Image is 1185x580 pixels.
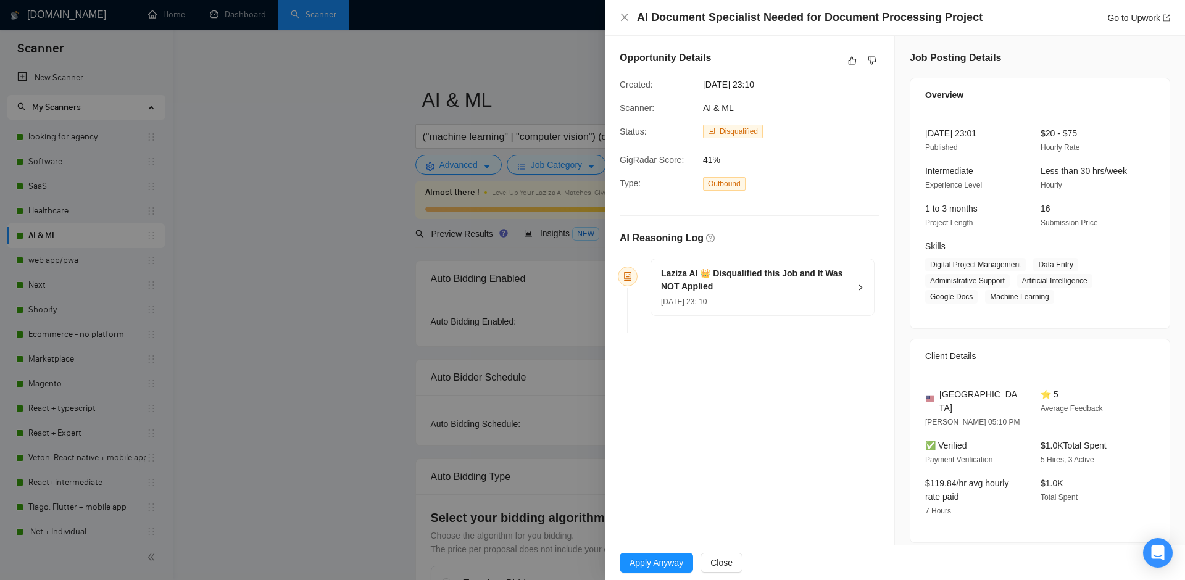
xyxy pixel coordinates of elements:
span: ✅ Verified [925,441,967,450]
span: Intermediate [925,166,973,176]
button: Close [701,553,742,573]
span: Machine Learning [985,290,1054,304]
span: Skills [925,241,946,251]
span: $1.0K [1041,478,1063,488]
div: Open Intercom Messenger [1143,538,1173,568]
span: Created: [620,80,653,89]
span: Digital Project Management [925,258,1026,271]
span: like [848,56,857,65]
span: [DATE] 23: 10 [661,297,707,306]
span: Google Docs [925,290,978,304]
span: Payment Verification [925,455,992,464]
h5: Laziza AI 👑 Disqualified this Job and It Was NOT Applied [661,267,849,293]
h5: AI Reasoning Log [620,231,704,246]
span: $20 - $75 [1041,128,1077,138]
span: Artificial Intelligence [1017,274,1092,288]
span: Experience Level [925,181,982,189]
h4: AI Document Specialist Needed for Document Processing Project [637,10,983,25]
span: Submission Price [1041,218,1098,227]
span: Less than 30 hrs/week [1041,166,1127,176]
span: Close [710,556,733,570]
span: [DATE] 23:10 [703,78,888,91]
span: Status: [620,126,647,136]
div: Client Details [925,339,1155,373]
span: Project Length [925,218,973,227]
span: dislike [868,56,876,65]
span: [DATE] 23:01 [925,128,976,138]
span: Published [925,143,958,152]
span: Hourly [1041,181,1062,189]
span: AI & ML [703,103,734,113]
span: 7 Hours [925,507,951,515]
a: Go to Upworkexport [1107,13,1170,23]
span: Apply Anyway [630,556,683,570]
span: Data Entry [1033,258,1078,271]
button: Apply Anyway [620,553,693,573]
span: Overview [925,88,963,102]
span: ⭐ 5 [1041,389,1058,399]
span: robot [623,272,632,281]
span: 1 to 3 months [925,204,978,213]
span: [GEOGRAPHIC_DATA] [939,387,1021,415]
span: 41% [703,153,888,167]
span: question-circle [706,234,715,242]
span: Average Feedback [1041,404,1103,413]
span: right [857,284,864,291]
span: 16 [1041,204,1050,213]
span: export [1163,14,1170,22]
span: robot [708,128,715,135]
h5: Opportunity Details [620,51,711,65]
span: $119.84/hr avg hourly rate paid [925,478,1008,502]
h5: Job Posting Details [910,51,1001,65]
span: Total Spent [1041,493,1078,502]
span: Type: [620,178,641,188]
span: Hourly Rate [1041,143,1079,152]
span: close [620,12,630,22]
button: dislike [865,53,879,68]
button: Close [620,12,630,23]
span: Scanner: [620,103,654,113]
span: 5 Hires, 3 Active [1041,455,1094,464]
button: like [845,53,860,68]
span: Disqualified [720,127,758,136]
span: Outbound [703,177,746,191]
span: GigRadar Score: [620,155,684,165]
span: $1.0K Total Spent [1041,441,1107,450]
span: Administrative Support [925,274,1010,288]
img: 🇺🇸 [926,394,934,403]
span: [PERSON_NAME] 05:10 PM [925,418,1020,426]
